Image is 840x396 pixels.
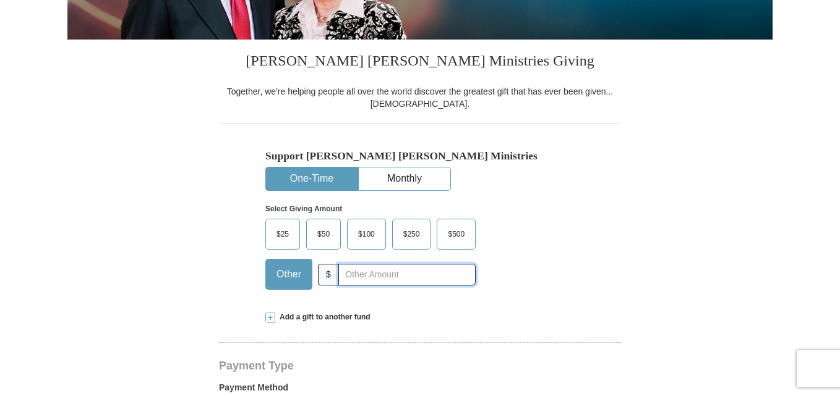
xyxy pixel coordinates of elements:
button: One-Time [266,167,358,190]
h4: Payment Type [219,361,621,371]
span: $25 [270,225,295,243]
input: Other Amount [338,264,476,285]
span: Add a gift to another fund [275,312,371,322]
span: $50 [311,225,336,243]
span: $100 [352,225,381,243]
button: Monthly [359,167,450,190]
span: $500 [442,225,471,243]
h3: [PERSON_NAME] [PERSON_NAME] Ministries Giving [219,40,621,85]
span: Other [270,265,307,284]
h5: Support [PERSON_NAME] [PERSON_NAME] Ministries [265,150,575,162]
div: Together, we're helping people all over the world discover the greatest gift that has ever been g... [219,85,621,110]
span: $250 [397,225,426,243]
strong: Select Giving Amount [265,204,342,213]
span: $ [318,264,339,285]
